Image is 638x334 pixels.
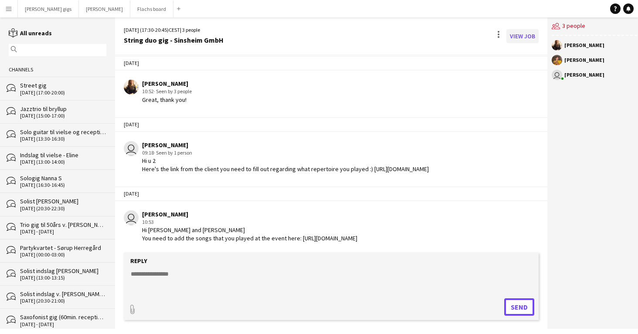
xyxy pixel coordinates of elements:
div: Partykvartet - Sørup Herregård [20,244,106,252]
div: Solo guitar til vielse og reception - [PERSON_NAME] [20,128,106,136]
button: [PERSON_NAME] [79,0,130,17]
div: [DATE] [115,117,547,132]
div: [DATE] [115,56,547,71]
span: CEST [169,27,180,33]
div: [DATE] (13:00-14:00) [20,159,106,165]
div: Trio gig til 50års v. [PERSON_NAME] [20,221,106,229]
div: Hi [PERSON_NAME] and [PERSON_NAME] You need to add the songs that you played at the event here: [... [142,226,357,242]
div: [DATE] - [DATE] [20,321,106,327]
div: 09:18 [142,149,429,157]
div: Saxofonist gig (60min. reception 2x30min aften) [20,313,106,321]
div: 10:52 [142,88,192,95]
div: 3 people [552,17,637,36]
div: Indslag til vielse - Eline [20,151,106,159]
div: Street gig [20,81,106,89]
div: [DATE] (13:00-13:15) [20,275,106,281]
button: Flachs board [130,0,173,17]
div: [PERSON_NAME] [564,43,604,48]
div: [DATE] (17:30-20:45) | 3 people [124,26,224,34]
div: String duo gig - Sinsheim GmbH [124,36,224,44]
a: View Job [506,29,539,43]
span: · Seen by 3 people [154,88,192,94]
div: [DATE] (13:30-16:30) [20,136,106,142]
div: Great, thank you! [142,96,192,104]
div: [DATE] (17:00-20:00) [20,90,106,96]
span: · Seen by 1 person [154,149,192,156]
div: Solist indslag [PERSON_NAME] [20,267,106,275]
div: [PERSON_NAME] [142,210,357,218]
div: Hi u 2 Here's the link from the client you need to fill out regarding what repertoire you played ... [142,157,429,172]
div: Solist indslag v. [PERSON_NAME] til bryllup [20,290,106,298]
div: [DATE] (20:30-21:00) [20,298,106,304]
div: [PERSON_NAME] [142,80,192,88]
a: All unreads [9,29,52,37]
div: [DATE] (16:30-16:45) [20,182,106,188]
label: Reply [130,257,147,265]
div: [DATE] (15:00-17:00) [20,113,106,119]
div: [DATE] - [DATE] [20,229,106,235]
div: Solist [PERSON_NAME] [20,197,106,205]
div: Jazztrio til bryllup [20,105,106,113]
div: [DATE] (00:00-03:00) [20,252,106,258]
div: [DATE] [115,186,547,201]
div: [PERSON_NAME] [142,141,429,149]
div: [PERSON_NAME] [564,57,604,63]
div: Sologig Nanna S [20,174,106,182]
div: [DATE] (20:30-22:30) [20,206,106,212]
button: Send [504,298,534,316]
div: [PERSON_NAME] [564,72,604,78]
div: 10:53 [142,218,357,226]
button: [PERSON_NAME] gigs [18,0,79,17]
